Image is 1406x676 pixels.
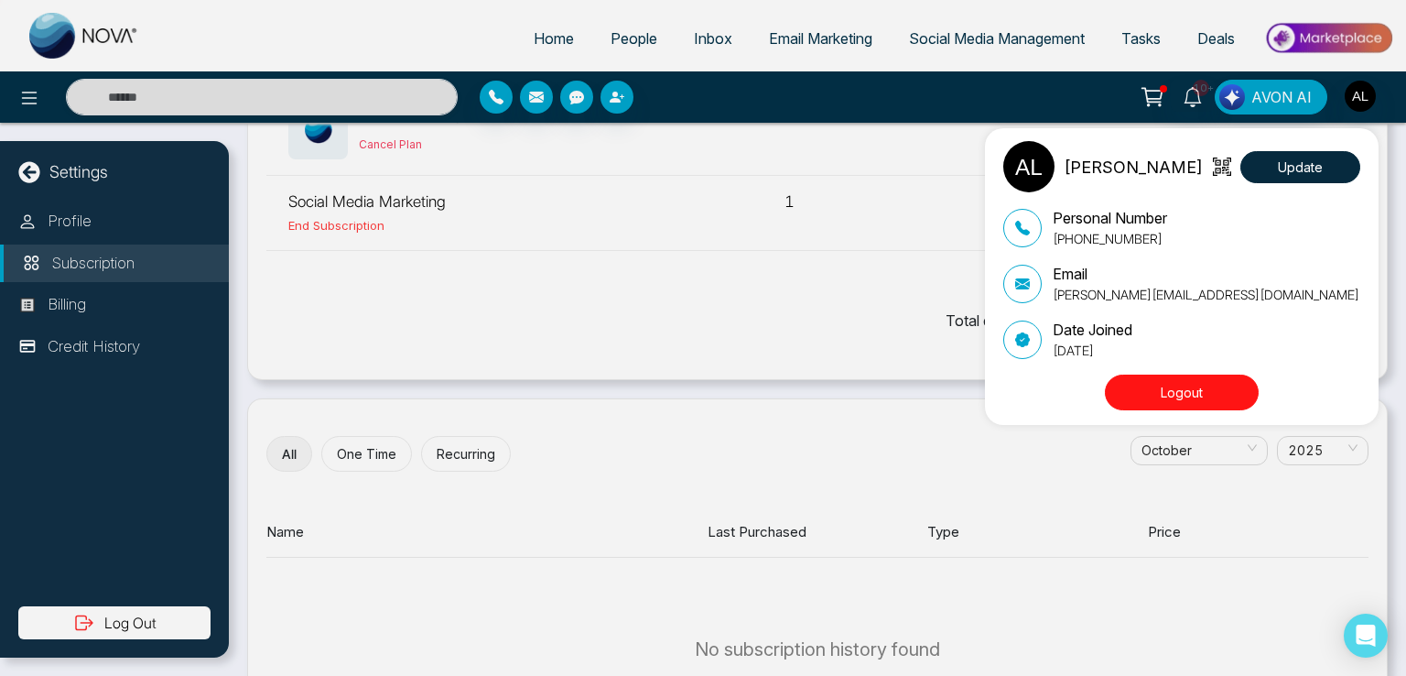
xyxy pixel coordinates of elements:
[1240,151,1360,183] button: Update
[1064,155,1203,180] p: [PERSON_NAME]
[1053,263,1359,285] p: Email
[1053,341,1132,360] p: [DATE]
[1105,375,1259,410] button: Logout
[1344,614,1388,658] div: Open Intercom Messenger
[1053,285,1359,304] p: [PERSON_NAME][EMAIL_ADDRESS][DOMAIN_NAME]
[1053,207,1167,229] p: Personal Number
[1053,229,1167,248] p: [PHONE_NUMBER]
[1053,319,1132,341] p: Date Joined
